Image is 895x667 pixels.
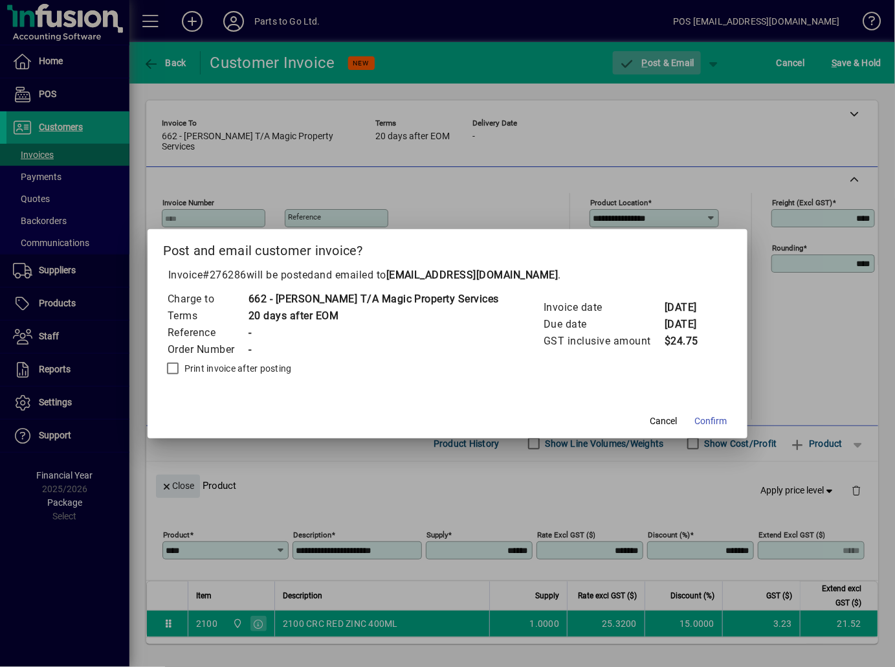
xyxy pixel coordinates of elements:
[148,229,748,267] h2: Post and email customer invoice?
[664,299,716,316] td: [DATE]
[182,362,292,375] label: Print invoice after posting
[664,333,716,350] td: $24.75
[167,341,248,358] td: Order Number
[386,269,558,281] b: [EMAIL_ADDRESS][DOMAIN_NAME]
[248,341,500,358] td: -
[314,269,558,281] span: and emailed to
[203,269,247,281] span: #276286
[543,316,664,333] td: Due date
[248,324,500,341] td: -
[694,414,727,428] span: Confirm
[167,324,248,341] td: Reference
[664,316,716,333] td: [DATE]
[167,308,248,324] td: Terms
[248,308,500,324] td: 20 days after EOM
[248,291,500,308] td: 662 - [PERSON_NAME] T/A Magic Property Services
[689,410,732,433] button: Confirm
[543,299,664,316] td: Invoice date
[543,333,664,350] td: GST inclusive amount
[643,410,684,433] button: Cancel
[650,414,677,428] span: Cancel
[163,267,733,283] p: Invoice will be posted .
[167,291,248,308] td: Charge to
